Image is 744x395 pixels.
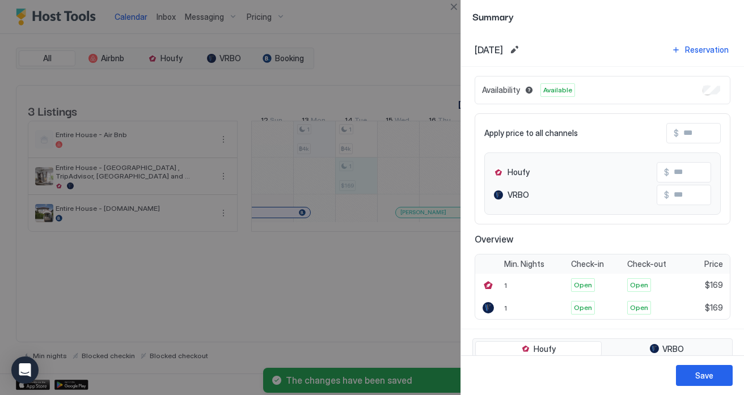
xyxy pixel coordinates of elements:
[484,128,578,138] span: Apply price to all channels
[674,128,679,138] span: $
[472,338,733,360] div: tab-group
[534,344,556,354] span: Houfy
[676,365,733,386] button: Save
[522,83,536,97] button: Blocked dates override all pricing rules and remain unavailable until manually unblocked
[705,303,723,313] span: $169
[475,44,503,56] span: [DATE]
[508,190,529,200] span: VRBO
[475,233,730,245] span: Overview
[472,9,733,23] span: Summary
[11,356,39,384] div: Open Intercom Messenger
[662,344,684,354] span: VRBO
[504,259,544,269] span: Min. Nights
[705,280,723,290] span: $169
[670,42,730,57] button: Reservation
[571,259,604,269] span: Check-in
[504,304,507,312] span: 1
[482,85,520,95] span: Availability
[664,167,669,177] span: $
[508,43,521,57] button: Edit date range
[664,190,669,200] span: $
[574,303,592,313] span: Open
[695,369,713,381] div: Save
[574,280,592,290] span: Open
[543,85,572,95] span: Available
[475,341,602,357] button: Houfy
[704,259,723,269] span: Price
[627,259,666,269] span: Check-out
[685,44,729,56] div: Reservation
[630,303,648,313] span: Open
[504,281,507,290] span: 1
[508,167,530,177] span: Houfy
[604,341,730,357] button: VRBO
[630,280,648,290] span: Open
